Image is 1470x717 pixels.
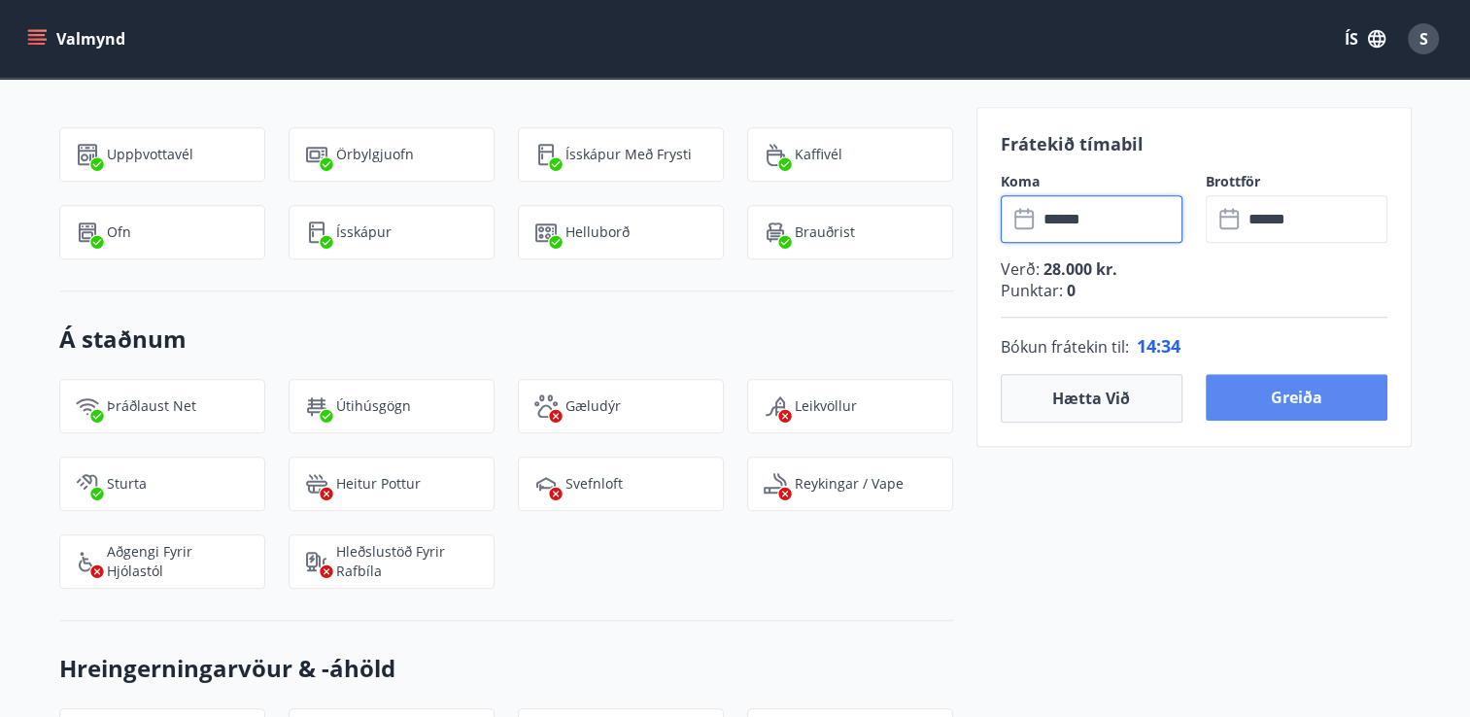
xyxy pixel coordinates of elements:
img: nH7E6Gw2rvWFb8XaSdRp44dhkQaj4PJkOoRYItBQ.svg [305,550,328,573]
img: CeBo16TNt2DMwKWDoQVkwc0rPfUARCXLnVWH1QgS.svg [534,143,558,166]
img: pxcaIm5dSOV3FS4whs1soiYWTwFQvksT25a9J10C.svg [534,394,558,418]
img: WhzojLTXTmGNzu0iQ37bh4OB8HAJRP8FBs0dzKJK.svg [305,143,328,166]
p: Heitur pottur [336,474,421,494]
label: Koma [1001,172,1182,191]
p: Uppþvottavél [107,145,193,164]
span: 14 : [1137,334,1161,358]
img: h89QDIuHlAdpqTriuIvuEWkTH976fOgBEOOeu1mi.svg [305,472,328,495]
img: YAuCf2RVBoxcWDOxEIXE9JF7kzGP1ekdDd7KNrAY.svg [764,143,787,166]
p: Brauðrist [795,222,855,242]
button: S [1400,16,1447,62]
span: Bókun frátekin til : [1001,335,1129,358]
p: Helluborð [565,222,630,242]
p: Punktar : [1001,280,1387,301]
p: Reykingar / Vape [795,474,904,494]
p: Aðgengi fyrir hjólastól [107,542,249,581]
p: Gæludýr [565,396,621,416]
img: 7hj2GulIrg6h11dFIpsIzg8Ak2vZaScVwTihwv8g.svg [76,143,99,166]
img: HJRyFFsYp6qjeUYhR4dAD8CaCEsnIFYZ05miwXoh.svg [76,394,99,418]
span: S [1419,28,1428,50]
img: 8IYIKVZQyRlUC6HQIIUSdjpPGRncJsz2RzLgWvp4.svg [76,550,99,573]
p: Leikvöllur [795,396,857,416]
p: Frátekið tímabil [1001,131,1387,156]
button: menu [23,21,133,56]
p: Kaffivél [795,145,842,164]
p: Ísskápur með frysti [565,145,692,164]
p: Verð : [1001,258,1387,280]
button: ÍS [1334,21,1396,56]
span: 34 [1161,334,1180,358]
img: zl1QXYWpuXQflmynrNOhYvHk3MCGPnvF2zCJrr1J.svg [305,394,328,418]
img: Pv2qXYL3wvHGg3gZemBduTsv42as6S3qbJXnUfw9.svg [305,221,328,244]
span: 28.000 kr. [1040,258,1117,280]
img: QNIUl6Cv9L9rHgMXwuzGLuiJOj7RKqxk9mBFPqjq.svg [764,472,787,495]
p: Ísskápur [336,222,392,242]
img: fkJ5xMEnKf9CQ0V6c12WfzkDEsV4wRmoMqv4DnVF.svg [76,472,99,495]
img: qe69Qk1XRHxUS6SlVorqwOSuwvskut3fG79gUJPU.svg [764,394,787,418]
img: 9R1hYb2mT2cBJz2TGv4EKaumi4SmHMVDNXcQ7C8P.svg [534,221,558,244]
img: dbi0fcnBYsvu4k1gcwMltnZT9svnGSyCOUrTI4hU.svg [534,472,558,495]
p: Svefnloft [565,474,623,494]
button: Hætta við [1001,374,1182,423]
p: Þráðlaust net [107,396,196,416]
h3: Hreingerningarvöur & -áhöld [59,652,953,685]
label: Brottför [1206,172,1387,191]
p: Sturta [107,474,147,494]
p: Útihúsgögn [336,396,411,416]
span: 0 [1063,280,1076,301]
p: Hleðslustöð fyrir rafbíla [336,542,478,581]
p: Örbylgjuofn [336,145,414,164]
button: Greiða [1206,374,1387,421]
img: zPVQBp9blEdIFer1EsEXGkdLSf6HnpjwYpytJsbc.svg [76,221,99,244]
img: eXskhI6PfzAYYayp6aE5zL2Gyf34kDYkAHzo7Blm.svg [764,221,787,244]
p: Ofn [107,222,131,242]
h3: Á staðnum [59,323,953,356]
